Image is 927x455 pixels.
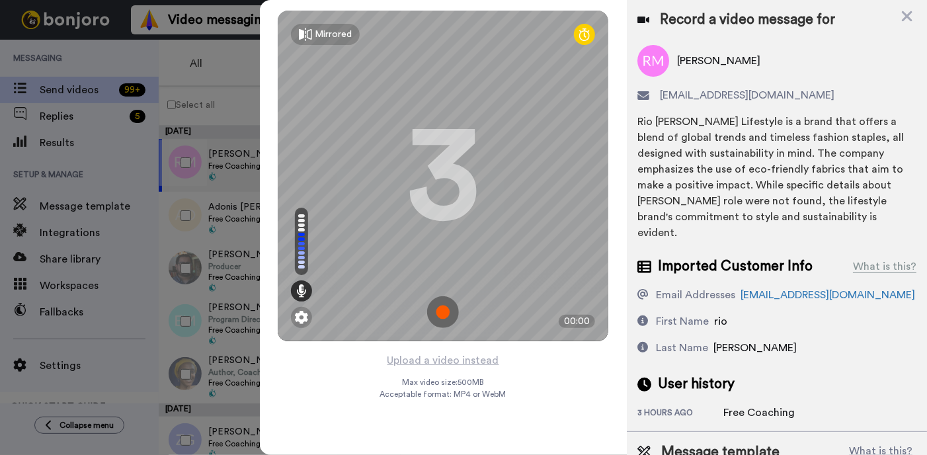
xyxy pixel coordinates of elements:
div: Rio [PERSON_NAME] Lifestyle is a brand that offers a blend of global trends and timeless fashion ... [637,114,916,241]
div: Email Addresses [656,287,735,303]
span: User history [658,374,735,394]
div: 3 [407,126,479,226]
div: 00:00 [559,315,595,328]
span: Acceptable format: MP4 or WebM [380,389,506,399]
img: ic_record_start.svg [427,296,459,328]
span: Imported Customer Info [658,257,813,276]
a: [EMAIL_ADDRESS][DOMAIN_NAME] [741,290,915,300]
span: [PERSON_NAME] [713,343,797,353]
img: ic_gear.svg [295,311,308,324]
div: Last Name [656,340,708,356]
span: Max video size: 500 MB [402,377,484,388]
span: [EMAIL_ADDRESS][DOMAIN_NAME] [660,87,834,103]
div: What is this? [853,259,916,274]
div: 3 hours ago [637,407,723,421]
span: rio [714,316,727,327]
div: Free Coaching [723,405,795,421]
button: Upload a video instead [383,352,503,369]
div: First Name [656,313,709,329]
